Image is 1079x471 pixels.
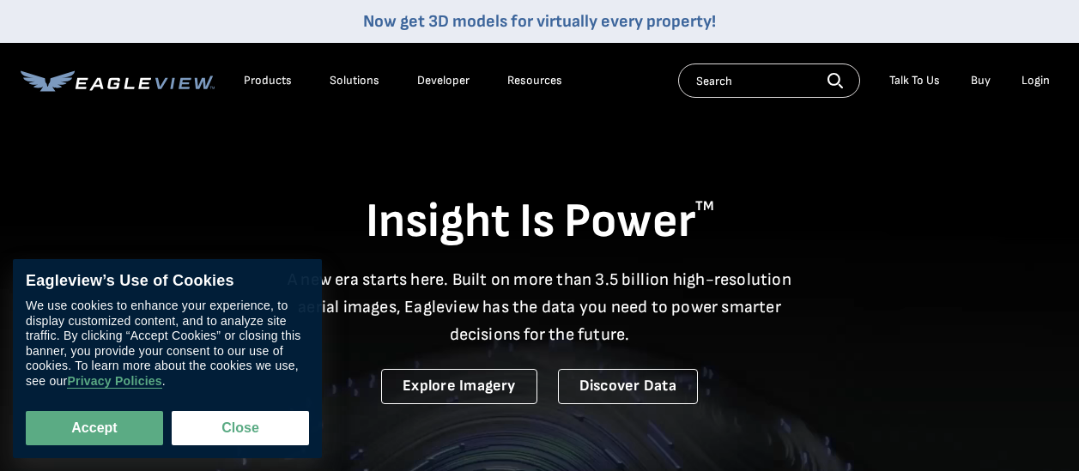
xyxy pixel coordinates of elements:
[889,73,940,88] div: Talk To Us
[67,375,161,389] a: Privacy Policies
[330,73,379,88] div: Solutions
[244,73,292,88] div: Products
[21,192,1058,252] h1: Insight Is Power
[26,272,309,291] div: Eagleview’s Use of Cookies
[507,73,562,88] div: Resources
[417,73,470,88] a: Developer
[381,369,537,404] a: Explore Imagery
[678,63,860,98] input: Search
[26,299,309,389] div: We use cookies to enhance your experience, to display customized content, and to analyze site tra...
[363,11,716,32] a: Now get 3D models for virtually every property!
[172,411,309,445] button: Close
[695,198,714,214] sup: TM
[558,369,698,404] a: Discover Data
[971,73,991,88] a: Buy
[26,411,163,445] button: Accept
[277,266,803,348] p: A new era starts here. Built on more than 3.5 billion high-resolution aerial images, Eagleview ha...
[1021,73,1050,88] div: Login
